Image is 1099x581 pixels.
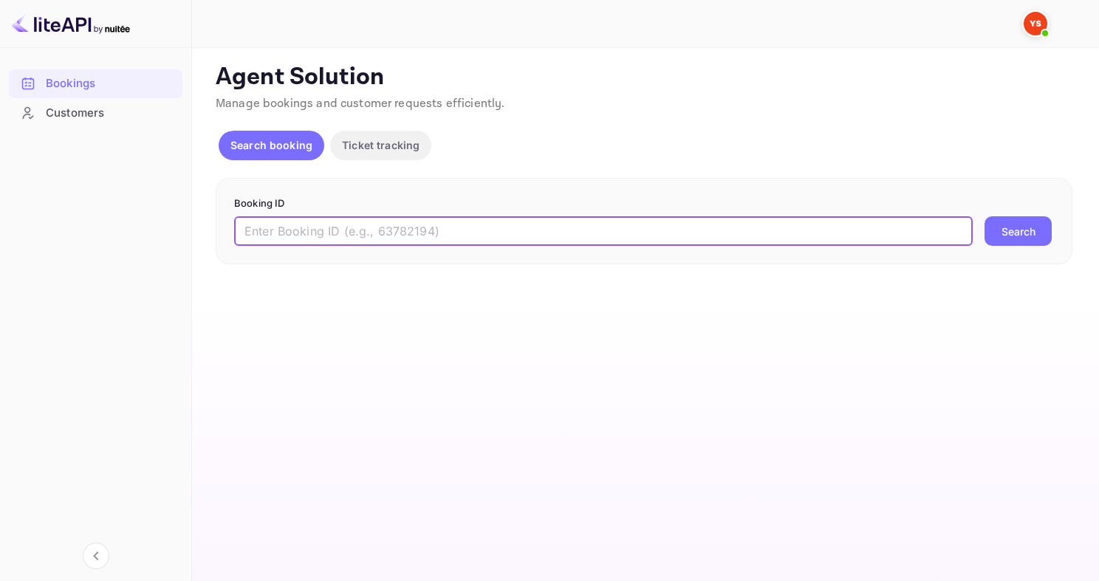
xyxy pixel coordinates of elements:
[46,75,175,92] div: Bookings
[342,137,420,153] p: Ticket tracking
[234,216,973,246] input: Enter Booking ID (e.g., 63782194)
[1024,12,1047,35] img: Yandex Support
[9,99,182,126] a: Customers
[216,63,1072,92] p: Agent Solution
[985,216,1052,246] button: Search
[83,543,109,569] button: Collapse navigation
[9,69,182,98] div: Bookings
[230,137,312,153] p: Search booking
[216,96,505,111] span: Manage bookings and customer requests efficiently.
[12,12,130,35] img: LiteAPI logo
[46,105,175,122] div: Customers
[9,99,182,128] div: Customers
[234,196,1054,211] p: Booking ID
[9,69,182,97] a: Bookings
